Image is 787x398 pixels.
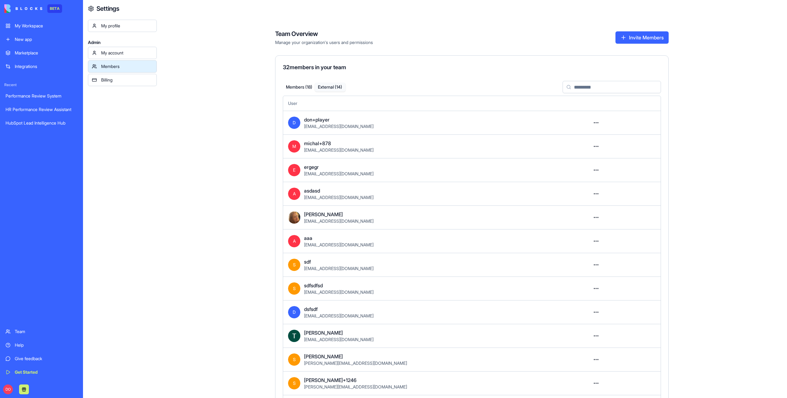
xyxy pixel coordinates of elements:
div: My account [101,50,153,56]
span: S [288,353,300,366]
a: Marketplace [2,47,81,59]
a: Give feedback [2,352,81,365]
span: [PERSON_NAME][EMAIL_ADDRESS][DOMAIN_NAME] [304,384,407,389]
span: Admin [88,39,157,46]
a: My profile [88,20,157,32]
a: BETA [4,4,62,13]
span: [EMAIL_ADDRESS][DOMAIN_NAME] [304,147,374,153]
div: HubSpot Lead Intelligence Hub [6,120,77,126]
div: Marketplace [15,50,77,56]
span: A [288,188,300,200]
span: D [288,306,300,318]
span: E [288,164,300,176]
span: don+player [304,116,330,123]
a: My Workspace [2,20,81,32]
div: Integrations [15,63,77,70]
span: [EMAIL_ADDRESS][DOMAIN_NAME] [304,242,374,247]
a: Billing [88,74,157,86]
span: M [288,140,300,153]
a: HR Performance Review Assistant [2,103,81,116]
h4: Team Overview [275,30,373,38]
a: Performance Review System [2,90,81,102]
div: Performance Review System [6,93,77,99]
span: [EMAIL_ADDRESS][DOMAIN_NAME] [304,124,374,129]
a: Integrations [2,60,81,73]
span: asdasd [304,187,320,194]
span: [PERSON_NAME] [304,353,343,360]
span: Recent [2,82,81,87]
a: Team [2,325,81,338]
div: Team [15,328,77,335]
div: New app [15,36,77,42]
div: Get Started [15,369,77,375]
span: S [288,259,300,271]
div: Billing [101,77,153,83]
span: [PERSON_NAME]+1246 [304,376,357,384]
span: [EMAIL_ADDRESS][DOMAIN_NAME] [304,218,374,224]
span: [PERSON_NAME] [304,211,343,218]
div: Give feedback [15,356,77,362]
span: sdf [304,258,311,265]
span: [EMAIL_ADDRESS][DOMAIN_NAME] [304,289,374,295]
h4: Settings [97,4,119,13]
span: [EMAIL_ADDRESS][DOMAIN_NAME] [304,313,374,318]
span: DO [3,384,13,394]
span: [PERSON_NAME][EMAIL_ADDRESS][DOMAIN_NAME] [304,360,407,366]
span: aaa [304,234,312,242]
th: User [283,96,585,111]
a: My account [88,47,157,59]
span: ergegr [304,163,319,171]
span: [PERSON_NAME] [304,329,343,336]
a: Get Started [2,366,81,378]
div: Members [101,63,153,70]
span: S [288,282,300,295]
button: External ( 14 ) [315,83,346,92]
span: [EMAIL_ADDRESS][DOMAIN_NAME] [304,266,374,271]
span: 32 members in your team [283,64,346,70]
span: sdfsdfsd [304,282,323,289]
a: Help [2,339,81,351]
div: My profile [101,23,153,29]
button: Members ( 18 ) [284,83,315,92]
span: [EMAIL_ADDRESS][DOMAIN_NAME] [304,171,374,176]
a: Members [88,60,157,73]
span: Manage your organization's users and permissions [275,39,373,46]
a: New app [2,33,81,46]
img: ACg8ocKPkNvhKZLvbBIldD_OI7bbwu4TOCleUAvTlwyITgE7EDK4CA=s96-c [288,330,300,342]
span: michal+878 [304,140,331,147]
span: [EMAIL_ADDRESS][DOMAIN_NAME] [304,337,374,342]
div: My Workspace [15,23,77,29]
span: [EMAIL_ADDRESS][DOMAIN_NAME] [304,195,374,200]
span: D [288,117,300,129]
div: Help [15,342,77,348]
span: A [288,235,300,247]
button: Invite Members [615,31,669,44]
img: ACg8ocLKei314eacsaFxVShavGiZUzZWjbxSebMtrH1kMDXzXGT-_JOWdQ=s96-c [288,211,300,224]
div: BETA [47,4,62,13]
span: dsfsdf [304,305,318,313]
a: HubSpot Lead Intelligence Hub [2,117,81,129]
div: HR Performance Review Assistant [6,106,77,113]
img: logo [4,4,42,13]
span: S [288,377,300,389]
